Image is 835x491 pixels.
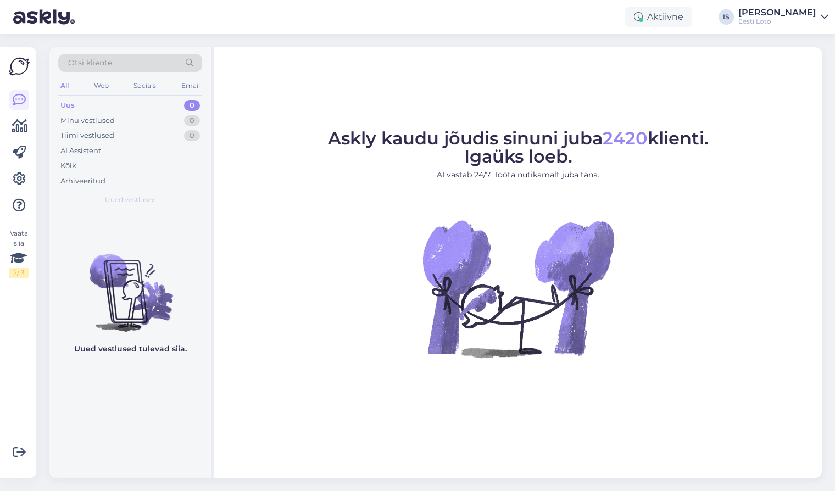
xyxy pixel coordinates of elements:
[419,189,617,387] img: No Chat active
[74,343,187,355] p: Uued vestlused tulevad siia.
[131,79,158,93] div: Socials
[603,127,648,149] span: 2420
[60,160,76,171] div: Kõik
[184,130,200,141] div: 0
[625,7,692,27] div: Aktiivne
[60,115,115,126] div: Minu vestlused
[9,268,29,278] div: 2 / 3
[738,17,816,26] div: Eesti Loto
[328,127,709,167] span: Askly kaudu jõudis sinuni juba klienti. Igaüks loeb.
[719,9,734,25] div: IS
[68,57,112,69] span: Otsi kliente
[58,79,71,93] div: All
[9,56,30,77] img: Askly Logo
[49,235,211,333] img: No chats
[184,115,200,126] div: 0
[105,195,156,205] span: Uued vestlused
[60,100,75,111] div: Uus
[179,79,202,93] div: Email
[60,146,101,157] div: AI Assistent
[92,79,111,93] div: Web
[9,228,29,278] div: Vaata siia
[60,176,105,187] div: Arhiveeritud
[328,169,709,181] p: AI vastab 24/7. Tööta nutikamalt juba täna.
[738,8,828,26] a: [PERSON_NAME]Eesti Loto
[738,8,816,17] div: [PERSON_NAME]
[60,130,114,141] div: Tiimi vestlused
[184,100,200,111] div: 0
